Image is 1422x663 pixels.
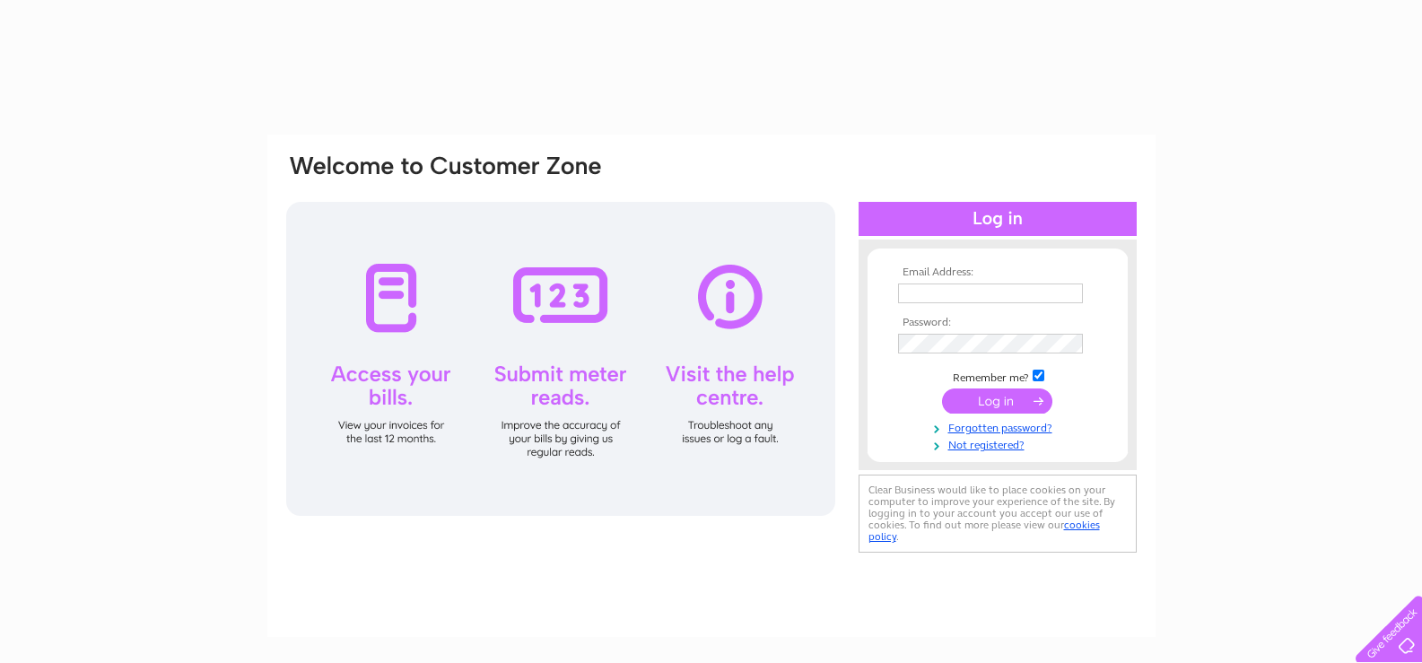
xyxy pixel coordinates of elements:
a: Not registered? [898,435,1102,452]
div: Clear Business would like to place cookies on your computer to improve your experience of the sit... [859,475,1137,553]
th: Email Address: [894,266,1102,279]
a: Forgotten password? [898,418,1102,435]
td: Remember me? [894,367,1102,385]
a: cookies policy [868,519,1100,543]
input: Submit [942,388,1052,414]
th: Password: [894,317,1102,329]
